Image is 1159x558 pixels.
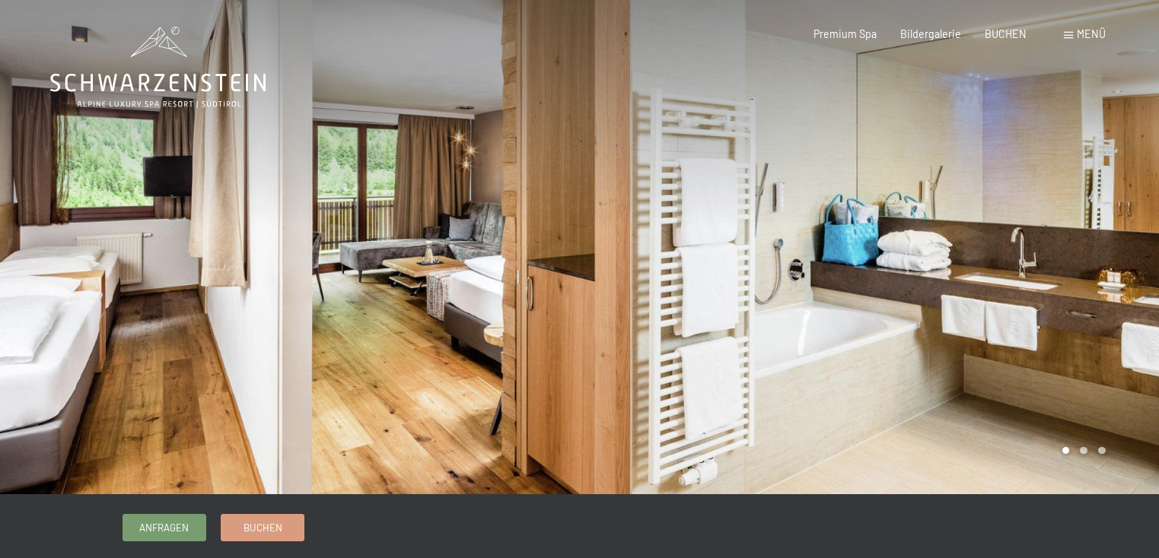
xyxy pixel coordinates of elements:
[139,521,189,534] span: Anfragen
[985,27,1027,40] a: BUCHEN
[123,515,205,540] a: Anfragen
[900,27,961,40] a: Bildergalerie
[814,27,877,40] a: Premium Spa
[221,515,304,540] a: Buchen
[1077,27,1106,40] span: Menü
[244,521,282,534] span: Buchen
